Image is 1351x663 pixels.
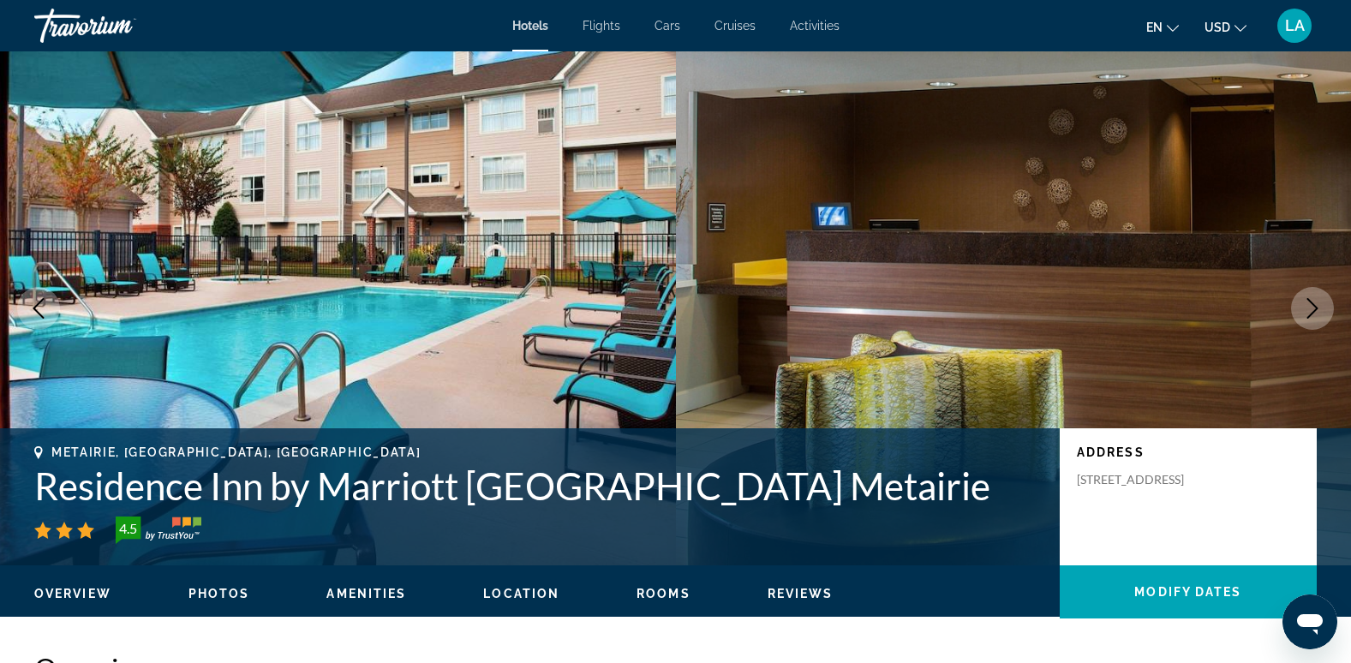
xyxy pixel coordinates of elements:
[483,587,559,600] span: Location
[34,587,111,600] span: Overview
[1282,594,1337,649] iframe: Button to launch messaging window
[1285,17,1305,34] span: LA
[1291,287,1334,330] button: Next image
[637,586,690,601] button: Rooms
[17,287,60,330] button: Previous image
[34,3,206,48] a: Travorium
[1272,8,1317,44] button: User Menu
[512,19,548,33] a: Hotels
[188,586,250,601] button: Photos
[583,19,620,33] a: Flights
[188,587,250,600] span: Photos
[1205,15,1246,39] button: Change currency
[1205,21,1230,34] span: USD
[34,463,1043,508] h1: Residence Inn by Marriott [GEOGRAPHIC_DATA] Metairie
[768,586,834,601] button: Reviews
[1146,15,1179,39] button: Change language
[34,586,111,601] button: Overview
[1146,21,1163,34] span: en
[1134,585,1241,599] span: Modify Dates
[768,587,834,600] span: Reviews
[1077,445,1300,459] p: Address
[326,587,406,600] span: Amenities
[1077,472,1214,487] p: [STREET_ADDRESS]
[483,586,559,601] button: Location
[116,517,201,544] img: TrustYou guest rating badge
[790,19,840,33] a: Activities
[51,445,421,459] span: Metairie, [GEOGRAPHIC_DATA], [GEOGRAPHIC_DATA]
[111,518,145,539] div: 4.5
[655,19,680,33] a: Cars
[637,587,690,600] span: Rooms
[714,19,756,33] a: Cruises
[326,586,406,601] button: Amenities
[1060,565,1317,618] button: Modify Dates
